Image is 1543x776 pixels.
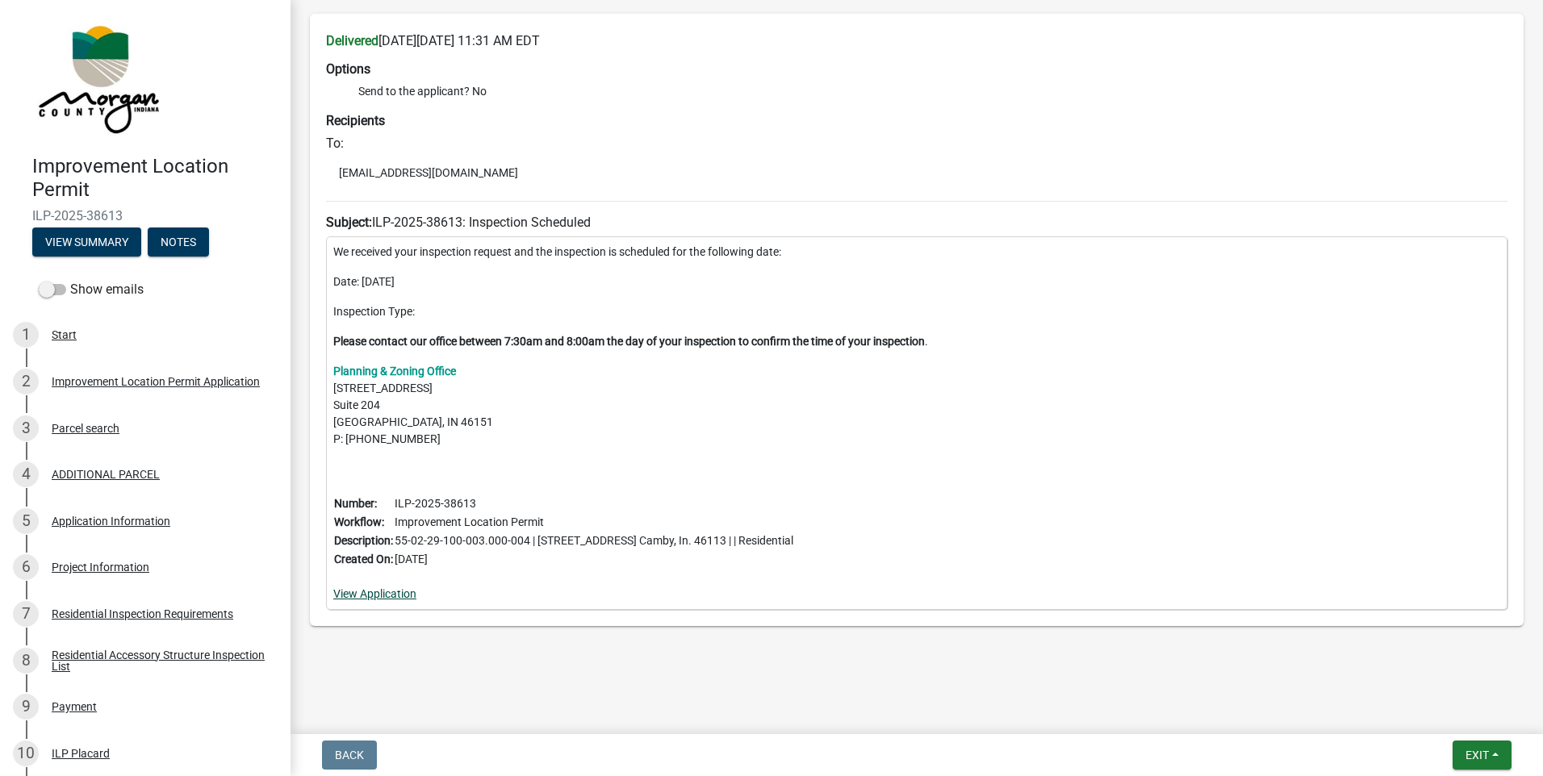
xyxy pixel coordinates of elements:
[394,494,794,513] td: ILP-2025-38613
[333,333,1500,350] p: .
[394,513,794,532] td: Improvement Location Permit
[335,749,364,761] span: Back
[334,497,377,510] b: Number:
[333,273,1500,290] p: Date: [DATE]
[1466,749,1489,761] span: Exit
[52,748,110,759] div: ILP Placard
[52,469,160,480] div: ADDITIONAL PARCEL
[148,227,209,257] button: Notes
[13,461,39,487] div: 4
[52,423,119,434] div: Parcel search
[39,280,144,299] label: Show emails
[326,113,385,128] strong: Recipients
[358,83,1507,100] li: Send to the applicant? No
[52,515,170,527] div: Application Information
[326,215,1507,230] h6: ILP-2025-38613: Inspection Scheduled
[326,215,372,230] strong: Subject:
[333,363,1500,448] p: [STREET_ADDRESS] Suite 204 [GEOGRAPHIC_DATA], IN 46151 P: [PHONE_NUMBER]
[333,587,416,600] a: View Application
[32,227,141,257] button: View Summary
[32,236,141,249] wm-modal-confirm: Summary
[13,741,39,766] div: 10
[32,17,162,138] img: Morgan County, Indiana
[32,208,258,223] span: ILP-2025-38613
[326,136,1507,151] h6: To:
[333,335,925,348] strong: Please contact our office between 7:30am and 8:00am the day of your inspection to confirm the tim...
[326,161,1507,185] li: [EMAIL_ADDRESS][DOMAIN_NAME]
[13,694,39,720] div: 9
[333,303,1500,320] p: Inspection Type:
[148,236,209,249] wm-modal-confirm: Notes
[13,648,39,674] div: 8
[52,649,265,672] div: Residential Accessory Structure Inspection List
[52,608,233,620] div: Residential Inspection Requirements
[52,561,149,573] div: Project Information
[326,33,378,48] strong: Delivered
[1453,741,1512,770] button: Exit
[13,554,39,580] div: 6
[334,553,393,565] b: Created On:
[13,601,39,627] div: 7
[52,376,260,387] div: Improvement Location Permit Application
[13,369,39,394] div: 2
[333,244,1500,261] p: We received your inspection request and the inspection is scheduled for the following date:
[52,701,97,712] div: Payment
[322,741,377,770] button: Back
[13,322,39,348] div: 1
[394,532,794,550] td: 55-02-29-100-003.000-004 | [STREET_ADDRESS] Camby, In. 46113 | | Residential
[326,33,1507,48] h6: [DATE][DATE] 11:31 AM EDT
[32,155,278,202] h4: Improvement Location Permit
[13,415,39,441] div: 3
[333,365,456,378] a: Planning & Zoning Office
[334,534,393,547] b: Description:
[326,61,370,77] strong: Options
[394,550,794,569] td: [DATE]
[52,329,77,340] div: Start
[13,508,39,534] div: 5
[334,515,384,528] b: Workflow:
